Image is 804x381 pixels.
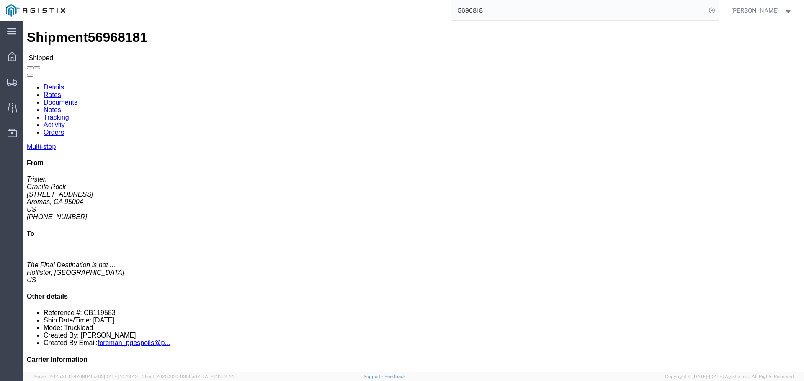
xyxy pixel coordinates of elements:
[6,4,65,17] img: logo
[665,373,794,380] span: Copyright © [DATE]-[DATE] Agistix Inc., All Rights Reserved
[104,374,138,379] span: [DATE] 10:43:43
[731,5,793,15] button: [PERSON_NAME]
[731,6,779,15] span: Eli Amezcua
[384,374,406,379] a: Feedback
[33,374,138,379] span: Server: 2025.20.0-970904bc0f3
[363,374,384,379] a: Support
[23,21,804,372] iframe: FS Legacy Container
[451,0,706,20] input: Search for shipment number, reference number
[200,374,234,379] span: [DATE] 10:52:44
[142,374,234,379] span: Client: 2025.20.0-035ba07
